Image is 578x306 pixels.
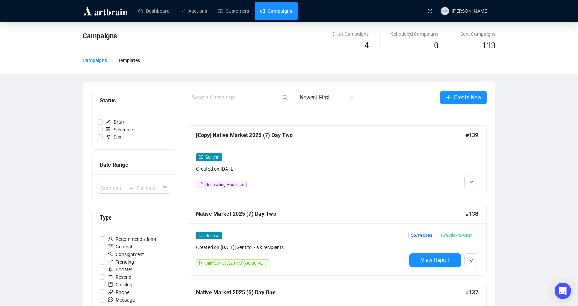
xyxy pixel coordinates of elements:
[196,244,407,251] div: Created on [DATE] | Sent to 7.9k recipients
[105,296,138,304] span: Message
[465,131,478,140] span: #139
[128,185,134,191] span: to
[105,251,147,258] span: Consignment
[103,126,138,133] span: Scheduled
[199,155,203,159] span: mail
[108,267,113,272] span: rocket
[205,261,267,266] span: Sent [DATE] 7:20 AM (-06:00 MDT)
[205,233,220,238] span: General
[205,182,244,187] span: Generating Audience
[100,161,169,169] div: Date Range
[465,288,478,297] span: #137
[196,288,465,297] div: Native Market 2025 (6) Day One
[440,91,487,104] button: Create New
[469,180,473,184] span: down
[428,9,432,13] span: question-circle
[108,259,113,264] span: rise
[192,93,281,102] input: Search Campaign...
[364,41,369,50] span: 4
[118,57,140,64] div: Templates
[105,273,134,281] span: Resend
[181,2,207,20] a: Auctions
[434,41,438,50] span: 0
[482,41,495,50] span: 113
[108,274,113,279] span: retweet
[103,118,127,126] span: Draft
[83,6,129,17] img: logo
[108,236,113,241] span: user
[438,232,475,239] span: 13% Click to Open
[421,257,450,263] span: View Report
[83,57,107,64] div: Campaigns
[100,213,169,222] div: Type
[196,131,465,140] div: [Copy] Native Market 2025 (7) Day Two
[188,204,487,276] a: Native Market 2025 (7) Day Two#138mailGeneralCreated on [DATE]| Sent to 7.9k recipientssendSent[D...
[105,243,135,251] span: General
[408,232,435,239] span: 56.1% Open
[199,182,203,186] span: loading
[108,289,113,294] span: phone
[101,184,126,192] input: Start date
[100,96,169,105] div: Status
[260,2,292,20] a: Campaigns
[108,244,113,249] span: mail
[199,261,203,265] span: send
[188,125,487,197] a: [Copy] Native Market 2025 (7) Day Two#139mailGeneralCreated on [DATE]loadingGenerating Audience
[108,297,113,302] span: message
[103,133,126,141] span: Sent
[105,235,159,243] span: Recommendations
[128,185,134,191] span: swap-right
[454,93,481,102] span: Create New
[108,282,113,287] span: book
[196,165,407,173] div: Created on [DATE]
[469,258,473,263] span: down
[282,95,288,100] span: search
[446,94,451,100] span: plus
[300,91,353,104] span: Newest First
[205,155,220,160] span: General
[332,30,369,38] div: Draft Campaigns
[105,288,132,296] span: Phone
[138,2,170,20] a: Dashboard
[105,266,135,273] span: Booster
[108,252,113,256] span: search
[391,30,438,38] div: Scheduled Campaigns
[83,32,117,40] span: Campaigns
[218,2,249,20] a: Customers
[105,258,137,266] span: Trending
[137,184,161,192] input: End date
[199,233,203,237] span: mail
[555,283,571,299] div: Open Intercom Messenger
[196,210,465,218] div: Native Market 2025 (7) Day Two
[105,281,135,288] span: Catalog
[465,210,478,218] span: #138
[409,253,461,267] button: View Report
